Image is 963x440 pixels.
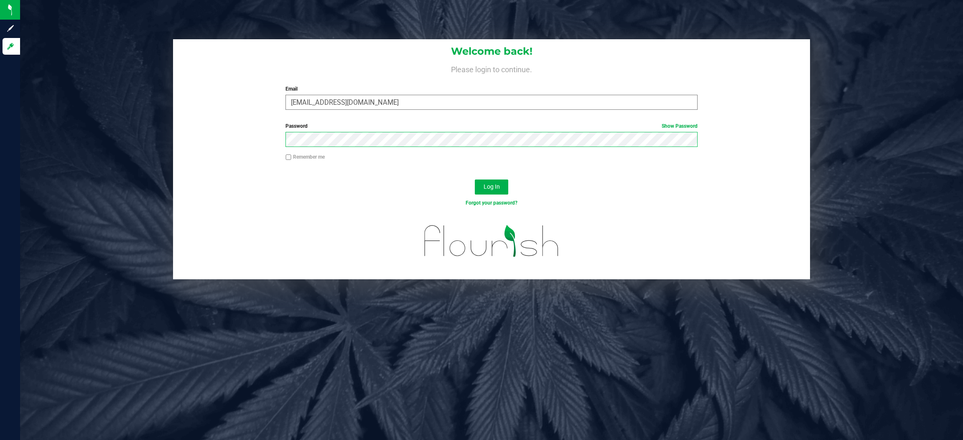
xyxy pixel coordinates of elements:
input: Remember me [285,154,291,160]
img: flourish_logo.svg [412,215,571,267]
span: Log In [484,183,500,190]
button: Log In [475,180,508,195]
inline-svg: Log in [6,42,15,51]
label: Email [285,85,698,93]
span: Password [285,123,308,129]
a: Show Password [662,123,698,129]
inline-svg: Sign up [6,24,15,33]
a: Forgot your password? [466,200,517,206]
label: Remember me [285,153,325,161]
h1: Welcome back! [173,46,810,57]
h4: Please login to continue. [173,63,810,73]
